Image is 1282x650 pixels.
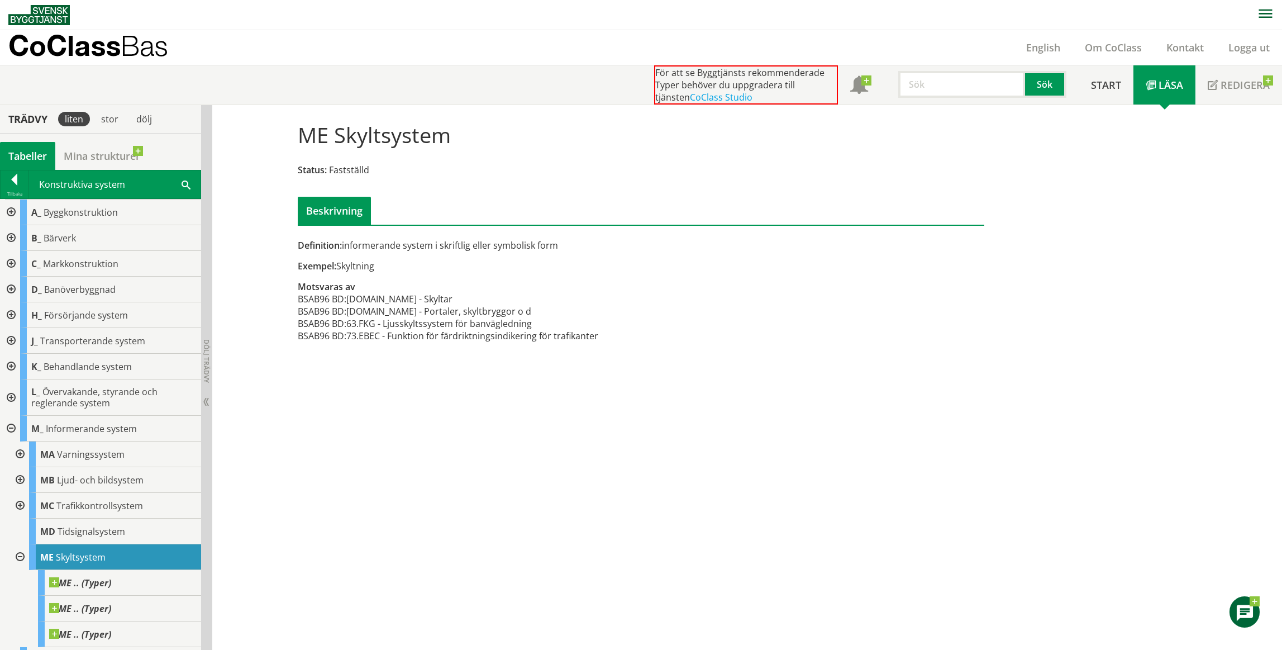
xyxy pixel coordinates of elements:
[58,112,90,126] div: liten
[298,197,371,225] div: Beskrivning
[18,621,201,647] div: Gå till informationssidan för CoClass Studio
[298,239,750,252] div: informerande system i skriftlig eller symbolisk form
[57,474,144,486] span: Ljud- och bildsystem
[1133,65,1195,105] a: Läsa
[8,5,70,25] img: Svensk Byggtjänst
[18,570,201,596] div: Gå till informationssidan för CoClass Studio
[1154,41,1216,54] a: Kontakt
[1073,41,1154,54] a: Om CoClass
[40,474,55,486] span: MB
[40,448,55,461] span: MA
[58,525,125,538] span: Tidsignalsystem
[9,493,201,519] div: Gå till informationssidan för CoClass Studio
[9,467,201,493] div: Gå till informationssidan för CoClass Studio
[40,500,54,512] span: MC
[1079,65,1133,105] a: Start
[44,283,116,296] span: Banöverbyggnad
[8,30,192,65] a: CoClassBas
[298,122,451,147] h1: ME Skyltsystem
[2,113,54,125] div: Trädvy
[329,164,369,176] span: Fastställd
[298,164,327,176] span: Status:
[18,596,201,621] div: Gå till informationssidan för CoClass Studio
[1025,71,1066,98] button: Sök
[346,305,598,317] td: [DOMAIN_NAME] - Portaler, skyltbryggor o d
[654,65,838,105] div: För att se Byggtjänsts rekommenderade Typer behöver du uppgradera till tjänsten
[298,260,336,272] span: Exempel:
[31,386,40,398] span: L_
[850,77,868,95] span: Notifikationer
[55,142,149,170] a: Mina strukturer
[182,178,190,190] span: Sök i tabellen
[29,170,201,198] div: Konstruktiva system
[202,339,211,383] span: Dölj trädvy
[57,448,125,461] span: Varningssystem
[40,335,145,347] span: Transporterande system
[94,112,125,126] div: stor
[43,258,118,270] span: Markkonstruktion
[31,206,41,219] span: A_
[31,309,42,321] span: H_
[9,442,201,467] div: Gå till informationssidan för CoClass Studio
[9,544,201,647] div: Gå till informationssidan för CoClass Studio
[298,317,346,330] td: BSAB96 BD:
[121,29,168,62] span: Bas
[40,551,54,563] span: ME
[31,283,42,296] span: D_
[346,317,598,330] td: 63.FKG - Ljusskyltssystem för banvägledning
[44,309,128,321] span: Försörjande system
[31,423,44,435] span: M_
[346,330,598,342] td: 73.EBEC - Funktion för färdriktningsindikering för trafikanter
[1221,78,1270,92] span: Redigera
[31,258,41,270] span: C_
[1195,65,1282,105] a: Redigera
[1216,41,1282,54] a: Logga ut
[31,232,41,244] span: B_
[130,112,159,126] div: dölj
[298,305,346,317] td: BSAB96 BD:
[298,330,346,342] td: BSAB96 BD:
[346,293,598,305] td: [DOMAIN_NAME] - Skyltar
[1,189,28,198] div: Tillbaka
[31,386,158,409] span: Övervakande, styrande och reglerande system
[56,551,106,563] span: Skyltsystem
[298,281,355,293] span: Motsvaras av
[898,71,1025,98] input: Sök
[298,260,750,272] div: Skyltning
[46,423,137,435] span: Informerande system
[690,91,752,103] a: CoClass Studio
[1014,41,1073,54] a: English
[31,335,38,347] span: J_
[1159,78,1183,92] span: Läsa
[40,525,55,538] span: MD
[44,360,132,373] span: Behandlande system
[8,39,168,52] p: CoClass
[31,360,41,373] span: K_
[49,577,111,589] span: ME .. (Typer)
[9,519,201,544] div: Gå till informationssidan för CoClass Studio
[56,500,143,512] span: Trafikkontrollsystem
[49,629,111,640] span: ME .. (Typer)
[49,603,111,614] span: ME .. (Typer)
[1091,78,1121,92] span: Start
[44,232,76,244] span: Bärverk
[298,239,342,252] span: Definition:
[44,206,118,219] span: Byggkonstruktion
[298,293,346,305] td: BSAB96 BD:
